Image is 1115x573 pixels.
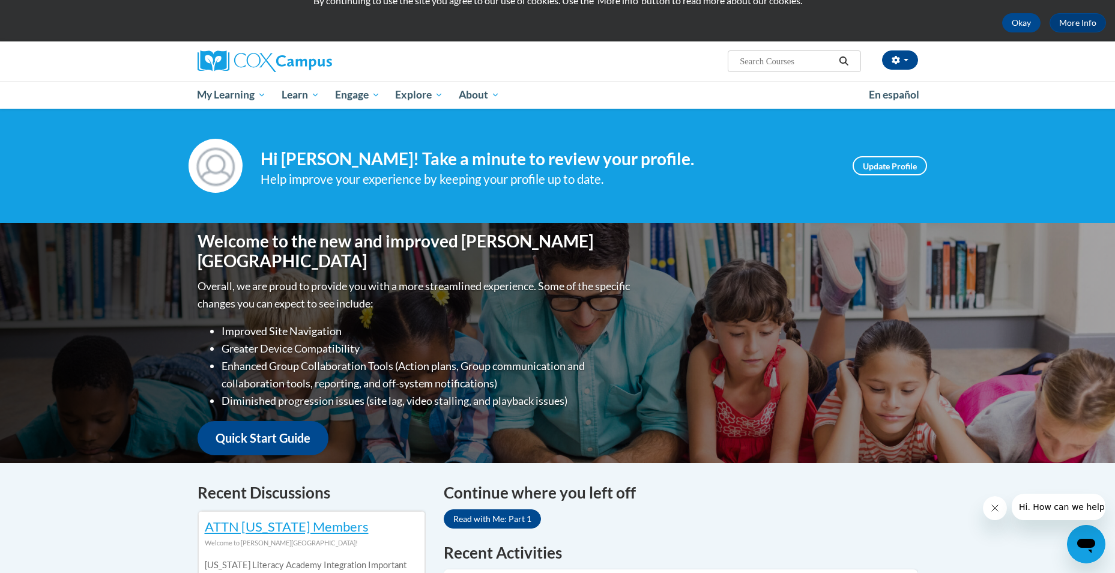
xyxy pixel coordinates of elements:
iframe: Button to launch messaging window [1067,525,1105,563]
a: Learn [274,81,327,109]
h4: Recent Discussions [198,481,426,505]
span: En español [869,88,919,101]
li: Improved Site Navigation [222,323,633,340]
a: ATTN [US_STATE] Members [205,518,369,535]
img: Cox Campus [198,50,332,72]
button: Search [835,54,853,68]
span: Hi. How can we help? [7,8,97,18]
iframe: Close message [983,496,1007,520]
div: Welcome to [PERSON_NAME][GEOGRAPHIC_DATA]! [205,536,419,550]
a: Explore [387,81,451,109]
h4: Hi [PERSON_NAME]! Take a minute to review your profile. [261,149,835,169]
a: Quick Start Guide [198,421,328,455]
h1: Recent Activities [444,542,918,563]
a: Update Profile [853,156,927,175]
input: Search Courses [739,54,835,68]
a: More Info [1050,13,1106,32]
h1: Welcome to the new and improved [PERSON_NAME][GEOGRAPHIC_DATA] [198,231,633,271]
a: About [451,81,507,109]
a: Read with Me: Part 1 [444,509,541,529]
span: My Learning [197,88,266,102]
div: Main menu [180,81,936,109]
a: Engage [327,81,388,109]
a: Cox Campus [198,50,426,72]
div: Help improve your experience by keeping your profile up to date. [261,169,835,189]
p: Overall, we are proud to provide you with a more streamlined experience. Some of the specific cha... [198,277,633,312]
a: My Learning [190,81,274,109]
img: Profile Image [189,139,243,193]
li: Greater Device Compatibility [222,340,633,357]
span: Engage [335,88,380,102]
h4: Continue where you left off [444,481,918,505]
button: Account Settings [882,50,918,70]
li: Diminished progression issues (site lag, video stalling, and playback issues) [222,392,633,410]
span: Explore [395,88,443,102]
iframe: Message from company [1012,494,1105,520]
span: Learn [282,88,319,102]
li: Enhanced Group Collaboration Tools (Action plans, Group communication and collaboration tools, re... [222,357,633,392]
a: En español [861,82,927,108]
button: Okay [1002,13,1041,32]
span: About [459,88,500,102]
